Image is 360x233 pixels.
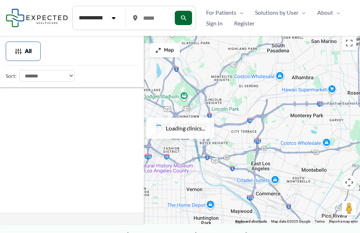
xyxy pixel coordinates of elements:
a: For PatientsMenu Toggle [200,7,249,18]
span: Solutions by User [255,7,299,18]
img: Filter [15,48,22,55]
span: Sign In [206,18,223,29]
img: Expected Healthcare Logo - side, dark font, small [6,9,68,27]
span: Menu Toggle [333,7,340,18]
span: Map data ©2025 Google [271,219,310,223]
span: About [317,7,333,18]
span: For Patients [206,7,236,18]
button: Drag Pegman onto the map to open Street View [342,201,356,215]
span: Menu Toggle [236,7,243,18]
label: Sort: [6,71,17,81]
a: Register [228,18,260,29]
button: All [6,42,41,61]
button: Map camera controls [342,175,356,190]
a: Sign In [200,18,228,29]
a: AboutMenu Toggle [311,7,346,18]
span: Register [234,18,255,29]
a: Solutions by UserMenu Toggle [249,7,311,18]
img: Maximize [155,47,161,53]
span: Menu Toggle [299,7,306,18]
button: Map [150,43,180,57]
button: Toggle fullscreen view [342,36,356,50]
span: Loading clinics... [166,123,205,134]
a: Report a map error [329,219,358,223]
a: Terms (opens in new tab) [315,219,325,223]
span: Map [164,47,174,53]
span: All [25,49,32,54]
button: Keyboard shortcuts [235,219,267,224]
